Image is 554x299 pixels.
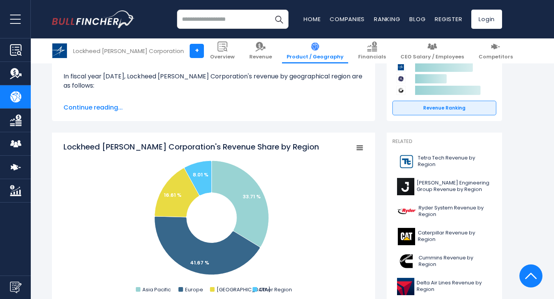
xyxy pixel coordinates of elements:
a: Cummins Revenue by Region [392,251,496,272]
a: Overview [205,38,239,63]
li: $6.24 B [63,96,364,106]
a: + [190,44,204,58]
a: Financials [354,38,390,63]
span: [PERSON_NAME] Engineering Group Revenue by Region [417,180,492,193]
text: 41.67 % [190,259,209,266]
span: Delta Air Lines Revenue by Region [417,280,492,293]
a: Delta Air Lines Revenue by Region [392,276,496,297]
span: Product / Geography [287,54,344,60]
img: LMT logo [52,43,67,58]
a: Ryder System Revenue by Region [392,201,496,222]
a: Ranking [374,15,400,23]
a: Revenue Ranking [392,101,496,115]
text: Other Region [259,286,292,293]
a: Caterpillar Revenue by Region [392,226,496,247]
b: Asia Pacific: [71,96,109,105]
img: DAL logo [397,278,414,295]
button: Search [269,10,289,29]
a: Login [471,10,502,29]
a: Home [304,15,320,23]
img: J logo [397,178,414,195]
span: Overview [210,54,235,60]
a: CEO Salary / Employees [396,38,469,63]
span: Cummins Revenue by Region [419,255,492,268]
span: Financials [358,54,386,60]
a: [PERSON_NAME] Engineering Group Revenue by Region [392,176,496,197]
text: 16.61 % [164,191,182,199]
span: Ryder System Revenue by Region [419,205,492,218]
img: CAT logo [397,228,415,245]
svg: Lockheed Martin Corporation's Revenue Share by Region [63,141,364,295]
a: Register [435,15,462,23]
a: Product / Geography [282,38,348,63]
text: 33.71 % [243,193,261,200]
text: 8.01 % [193,171,209,178]
a: Blog [409,15,426,23]
img: R logo [397,203,416,220]
text: Asia Pacific [142,286,171,293]
p: Related [392,138,496,145]
text: Europe [185,286,203,293]
tspan: Lockheed [PERSON_NAME] Corporation's Revenue Share by Region [63,141,319,152]
a: Go to homepage [52,10,135,28]
text: [GEOGRAPHIC_DATA] [217,286,270,293]
span: Caterpillar Revenue by Region [418,230,492,243]
span: Revenue [249,54,272,60]
span: Competitors [479,54,513,60]
a: Revenue [245,38,277,63]
p: In fiscal year [DATE], Lockheed [PERSON_NAME] Corporation's revenue by geographical region are as... [63,72,364,90]
a: Competitors [474,38,517,63]
img: GE Aerospace competitors logo [396,74,405,83]
img: RTX Corporation competitors logo [396,86,405,95]
img: Lockheed Martin Corporation competitors logo [396,63,405,72]
img: TTEK logo [397,153,415,170]
span: Continue reading... [63,103,364,112]
div: Lockheed [PERSON_NAME] Corporation [73,47,184,55]
a: Companies [330,15,365,23]
span: CEO Salary / Employees [400,54,464,60]
a: Tetra Tech Revenue by Region [392,151,496,172]
img: bullfincher logo [52,10,135,28]
img: CMI logo [397,253,416,270]
span: Tetra Tech Revenue by Region [418,155,492,168]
